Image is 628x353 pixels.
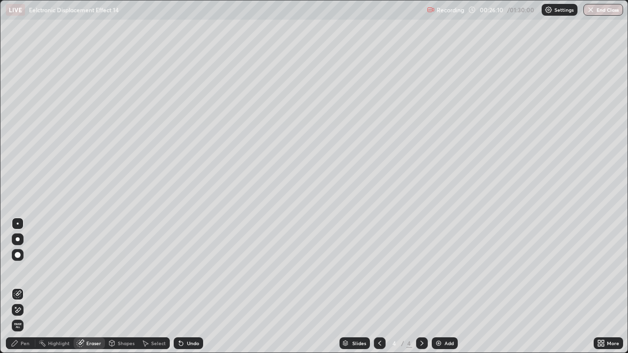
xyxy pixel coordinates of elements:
div: Shapes [118,341,134,346]
div: / [401,340,404,346]
p: LIVE [9,6,22,14]
p: Settings [554,7,574,12]
p: Recording [437,6,464,14]
button: End Class [583,4,623,16]
div: Eraser [86,341,101,346]
div: 4 [390,340,399,346]
div: Slides [352,341,366,346]
img: recording.375f2c34.svg [427,6,435,14]
div: Undo [187,341,199,346]
div: More [607,341,619,346]
p: Eelctronic Displacement Effect 14 [29,6,119,14]
img: add-slide-button [435,339,443,347]
div: Highlight [48,341,70,346]
div: 4 [406,339,412,348]
div: Select [151,341,166,346]
div: Pen [21,341,29,346]
div: Add [445,341,454,346]
span: Erase all [12,323,23,328]
img: end-class-cross [587,6,595,14]
img: class-settings-icons [545,6,552,14]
